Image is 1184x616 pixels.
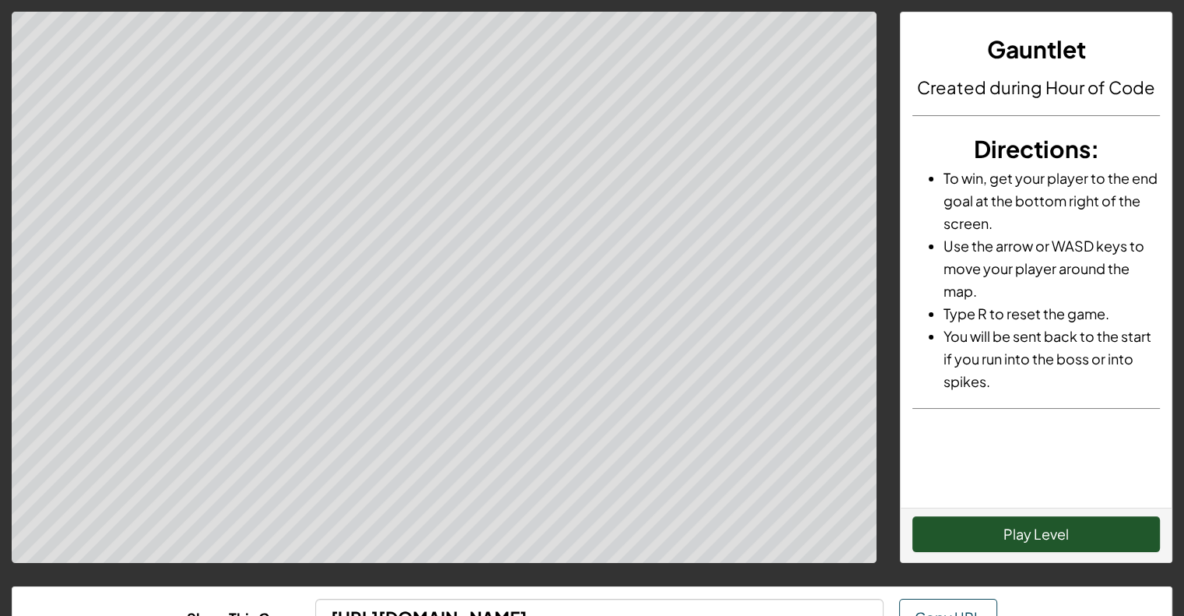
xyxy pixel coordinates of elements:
[912,132,1160,167] h3: :
[943,302,1160,325] li: Type R to reset the game.
[973,134,1090,164] span: Directions
[943,167,1160,234] li: To win, get your player to the end goal at the bottom right of the screen.
[943,325,1160,392] li: You will be sent back to the start if you run into the boss or into spikes.
[912,75,1160,100] h4: Created during Hour of Code
[912,32,1160,67] h3: Gauntlet
[943,234,1160,302] li: Use the arrow or WASD keys to move your player around the map.
[912,516,1160,552] button: Play Level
